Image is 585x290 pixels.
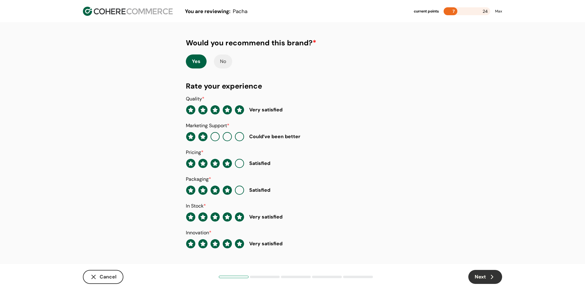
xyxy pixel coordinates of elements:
div: Satisfied [249,160,270,167]
div: Very satisfied [249,106,282,114]
span: You are reviewing: [185,8,230,15]
label: Pricing [186,149,204,155]
div: current points [414,9,439,14]
label: Marketing Support [186,122,229,129]
div: Max [495,9,502,14]
button: Cancel [83,270,123,284]
span: 24 [483,7,488,15]
div: Could’ve been better [249,133,300,140]
div: Rate your experience [186,81,399,92]
label: Quality [186,96,204,102]
div: Very satisfied [249,213,282,221]
div: Satisfied [249,187,270,194]
img: Cohere Logo [83,7,173,16]
span: 7 [452,9,455,14]
div: Would you recommend this brand? [186,37,316,48]
button: Yes [186,54,207,68]
button: Next [468,270,502,284]
label: Packaging [186,176,211,182]
div: Very satisfied [249,240,282,247]
button: No [214,54,232,68]
label: In Stock [186,203,206,209]
label: Innovation [186,229,211,236]
span: Pacha [233,8,247,15]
